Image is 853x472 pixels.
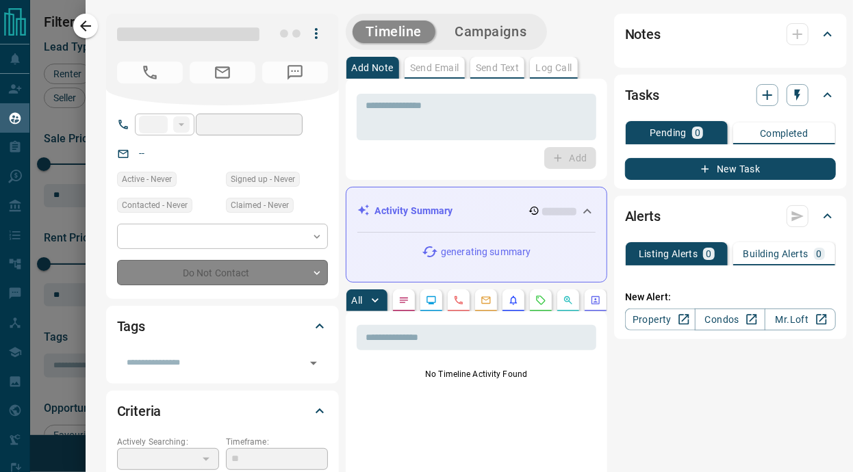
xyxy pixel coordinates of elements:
p: 0 [695,128,700,137]
div: Notes [625,18,836,51]
p: Listing Alerts [639,249,698,259]
p: Building Alerts [743,249,809,259]
svg: Opportunities [563,295,574,306]
span: Claimed - Never [231,198,289,212]
p: Add Note [352,63,394,73]
div: Activity Summary [357,198,596,224]
span: No Email [190,62,255,83]
span: Contacted - Never [122,198,188,212]
p: Timeframe: [226,436,328,448]
a: Condos [695,309,765,330]
p: Completed [760,129,809,138]
h2: Tags [117,315,145,337]
svg: Lead Browsing Activity [426,295,437,306]
div: Do Not Contact [117,260,328,285]
div: Criteria [117,395,328,428]
button: Campaigns [441,21,540,43]
svg: Emails [481,295,492,306]
p: 0 [706,249,711,259]
button: New Task [625,158,836,180]
h2: Notes [625,23,661,45]
h2: Alerts [625,205,661,227]
p: 0 [817,249,822,259]
a: -- [139,148,144,159]
svg: Notes [398,295,409,306]
span: No Number [262,62,328,83]
span: No Number [117,62,183,83]
svg: Agent Actions [590,295,601,306]
div: Tags [117,310,328,343]
button: Timeline [353,21,436,43]
p: Pending [650,128,687,137]
h2: Tasks [625,84,659,106]
div: Alerts [625,200,836,233]
p: All [352,296,363,305]
a: Property [625,309,696,330]
span: Signed up - Never [231,172,295,186]
p: New Alert: [625,290,836,304]
svg: Calls [453,295,464,306]
span: Active - Never [122,172,172,186]
a: Mr.Loft [765,309,835,330]
p: No Timeline Activity Found [357,368,596,380]
div: Tasks [625,79,836,112]
svg: Requests [535,295,546,306]
p: generating summary [441,245,531,259]
h2: Criteria [117,400,162,422]
svg: Listing Alerts [508,295,519,306]
p: Actively Searching: [117,436,219,448]
button: Open [304,354,323,373]
p: Activity Summary [375,204,453,218]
